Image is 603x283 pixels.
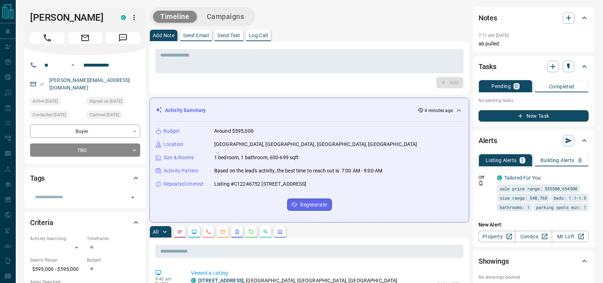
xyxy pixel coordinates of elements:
[549,84,574,89] p: Completed
[39,82,44,87] svg: Email Verified
[277,229,283,235] svg: Agent Actions
[220,229,226,235] svg: Emails
[153,11,197,23] button: Timeline
[87,111,140,121] div: Mon Aug 11 2025
[206,229,211,235] svg: Calls
[128,192,138,203] button: Open
[234,229,240,235] svg: Listing Alerts
[515,84,518,89] p: 0
[486,158,517,163] p: Listing Alerts
[515,231,552,242] a: Condos
[30,170,140,187] div: Tags
[214,141,417,148] p: [GEOGRAPHIC_DATA], [GEOGRAPHIC_DATA], [GEOGRAPHIC_DATA], [GEOGRAPHIC_DATA]
[249,33,268,38] p: Log Call
[214,167,382,175] p: Based on the lead's activity, the best time to reach out is: 7:00 AM - 9:00 AM
[479,58,589,75] div: Tasks
[214,154,299,161] p: 1 bedroom, 1 bathroom, 600-699 sqft
[183,33,209,38] p: Send Email
[30,217,53,228] h2: Criteria
[165,107,206,114] p: Activity Summary
[163,167,198,175] p: Activity Pattern
[479,253,589,270] div: Showings
[491,84,511,89] p: Pending
[153,229,158,234] p: All
[500,185,577,192] span: sale price range: 535500,654500
[163,154,194,161] p: Size & Rooms
[191,229,197,235] svg: Lead Browsing Activity
[479,61,496,72] h2: Tasks
[106,32,140,44] span: Message
[191,269,461,277] p: Viewed a Listing
[479,95,589,106] p: No pending tasks
[68,32,102,44] span: Email
[69,61,77,69] button: Open
[163,180,204,188] p: Repeated Interest
[479,274,589,280] p: No showings booked
[30,32,64,44] span: Call
[30,125,140,138] div: Buyer
[479,110,589,122] button: New Task
[500,204,530,211] span: bathrooms: 1
[579,158,582,163] p: 0
[30,12,110,23] h1: [PERSON_NAME]
[217,33,240,38] p: Send Text
[33,111,66,118] span: Contacted [DATE]
[191,278,196,283] div: condos.ca
[163,127,180,135] p: Budget
[552,231,589,242] a: Mr.Loft
[479,132,589,149] div: Alerts
[479,174,493,181] p: Off
[425,107,453,114] p: 4 minutes ago
[263,229,269,235] svg: Opportunities
[163,141,183,148] p: Location
[500,194,547,201] span: size range: 540,768
[214,180,307,188] p: Listing #C12246752 [STREET_ADDRESS]
[30,235,83,242] p: Actively Searching:
[249,229,254,235] svg: Requests
[153,33,175,38] p: Add Note
[30,263,83,275] p: $595,000 - $595,000
[479,12,497,24] h2: Notes
[30,172,45,184] h2: Tags
[479,33,509,38] p: 7:11 am [DATE]
[479,40,589,48] p: ab pulled
[87,257,140,263] p: Budget:
[497,175,502,180] div: condos.ca
[87,97,140,107] div: Mon Aug 11 2025
[49,77,130,91] a: [PERSON_NAME][EMAIL_ADDRESS][DOMAIN_NAME]
[479,135,497,146] h2: Alerts
[287,199,332,211] button: Regenerate
[479,181,484,186] svg: Push Notification Only
[479,221,589,229] p: New Alert:
[30,257,83,263] p: Search Range:
[87,235,140,242] p: Timeframe:
[200,11,251,23] button: Campaigns
[89,98,122,105] span: Signed up [DATE]
[479,255,509,267] h2: Showings
[504,175,541,181] a: Tailored For You
[554,194,586,201] span: beds: 1.1-1.9
[177,229,183,235] svg: Notes
[121,15,126,20] div: condos.ca
[521,158,524,163] p: 1
[214,127,254,135] p: Around $595,000
[479,9,589,26] div: Notes
[155,277,180,282] p: 9:40 am
[30,143,140,157] div: TBD
[30,214,140,231] div: Criteria
[156,104,463,117] div: Activity Summary4 minutes ago
[536,204,586,211] span: parking spots min: 1
[30,111,83,121] div: Mon Aug 11 2025
[89,111,119,118] span: Claimed [DATE]
[33,98,58,105] span: Active [DATE]
[479,231,515,242] a: Property
[30,97,83,107] div: Mon Aug 11 2025
[540,158,574,163] p: Building Alerts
